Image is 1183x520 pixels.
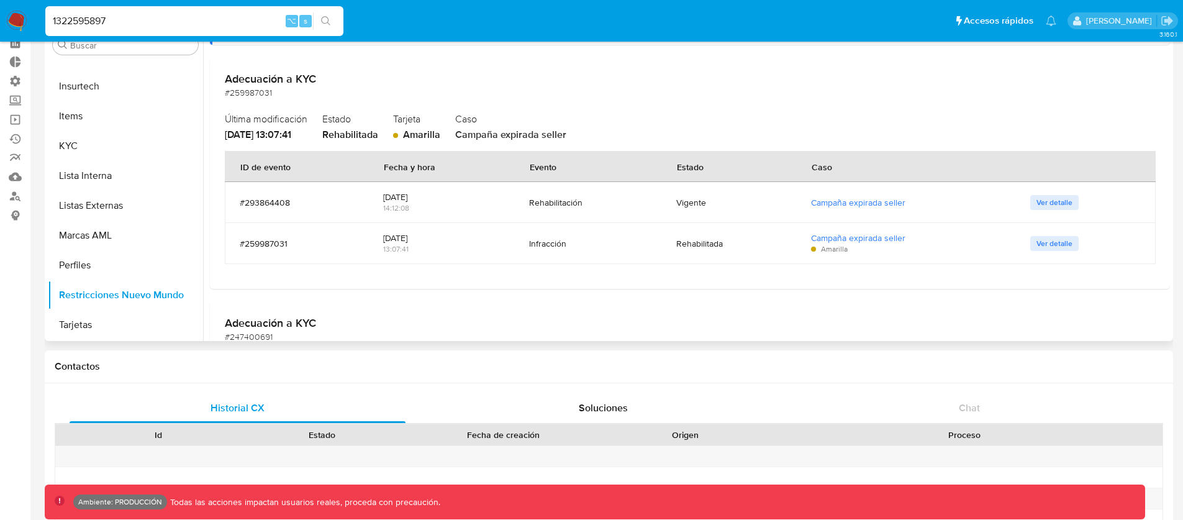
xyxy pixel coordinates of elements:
a: Salir [1161,14,1174,27]
button: Marcas AML [48,221,203,250]
div: Id [86,429,232,441]
a: Notificaciones [1046,16,1056,26]
p: Todas las acciones impactan usuarios reales, proceda con precaución. [167,496,440,508]
button: Listas Externas [48,191,203,221]
button: Restricciones Nuevo Mundo [48,280,203,310]
button: search-icon [313,12,338,30]
input: Buscar usuario o caso... [45,13,343,29]
h1: Contactos [55,360,1163,373]
button: KYC [48,131,203,161]
span: Soluciones [579,401,628,415]
span: Accesos rápidos [964,14,1033,27]
span: Historial CX [211,401,265,415]
span: s [304,15,307,27]
button: Items [48,101,203,131]
span: ⌥ [287,15,296,27]
button: Insurtech [48,71,203,101]
div: Fecha de creación [412,429,595,441]
p: Ambiente: PRODUCCIÓN [78,499,162,504]
button: Lista Interna [48,161,203,191]
input: Buscar [70,40,193,51]
button: Buscar [58,40,68,50]
span: 3.160.1 [1159,29,1177,39]
div: Estado [249,429,395,441]
button: Perfiles [48,250,203,280]
div: Origen [612,429,758,441]
button: Tarjetas [48,310,203,340]
span: Chat [959,401,980,415]
p: marcoezequiel.morales@mercadolibre.com [1086,15,1156,27]
div: Proceso [776,429,1154,441]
